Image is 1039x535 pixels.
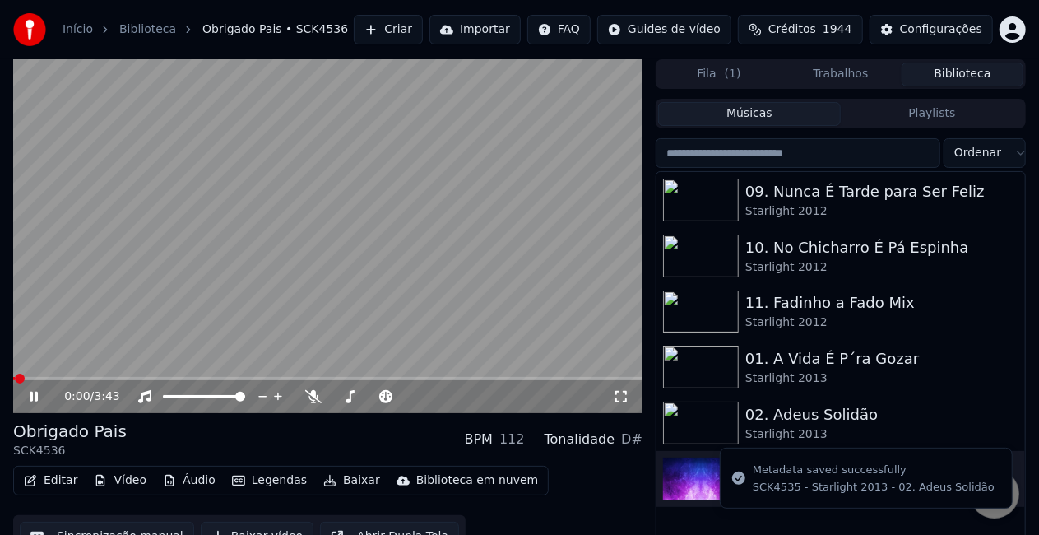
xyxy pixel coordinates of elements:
div: Metadata saved successfully [753,462,995,478]
div: / [64,388,104,405]
div: Starlight 2013 [745,426,1018,443]
nav: breadcrumb [63,21,348,38]
button: Baixar [317,469,387,492]
button: Configurações [870,15,993,44]
div: Starlight 2012 [745,203,1018,220]
button: Trabalhos [780,63,902,86]
span: 3:43 [94,388,119,405]
a: Biblioteca [119,21,176,38]
span: Obrigado Pais • SCK4536 [202,21,348,38]
button: Créditos1944 [738,15,863,44]
button: Criar [354,15,423,44]
button: Biblioteca [902,63,1023,86]
span: Créditos [768,21,816,38]
div: D# [621,430,642,449]
button: Playlists [841,102,1023,126]
button: Fila [658,63,780,86]
div: Biblioteca em nuvem [416,472,539,489]
span: 0:00 [64,388,90,405]
button: Editar [17,469,84,492]
div: Obrigado Pais [13,420,127,443]
div: Configurações [900,21,982,38]
div: 11. Fadinho a Fado Mix [745,291,1018,314]
img: youka [13,13,46,46]
div: Starlight 2013 [745,370,1018,387]
a: Início [63,21,93,38]
span: ( 1 ) [725,66,741,82]
button: Vídeo [87,469,153,492]
div: 01. A Vida É P´ra Gozar [745,347,1018,370]
div: SCK4535 - Starlight 2013 - 02. Adeus Solidão [753,480,995,495]
button: Guides de vídeo [597,15,731,44]
div: 10. No Chicharro É Pá Espinha [745,236,1018,259]
button: Áudio [156,469,222,492]
div: 02. Adeus Solidão [745,403,1018,426]
div: BPM [465,430,493,449]
button: Músicas [658,102,841,126]
span: Ordenar [954,145,1001,161]
div: 112 [499,430,525,449]
button: Importar [429,15,521,44]
button: Legendas [225,469,313,492]
span: 1944 [823,21,852,38]
div: 09. Nunca É Tarde para Ser Feliz [745,180,1018,203]
button: FAQ [527,15,591,44]
div: SCK4536 [13,443,127,459]
div: Starlight 2012 [745,259,1018,276]
div: Starlight 2012 [745,314,1018,331]
div: Tonalidade [545,430,615,449]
